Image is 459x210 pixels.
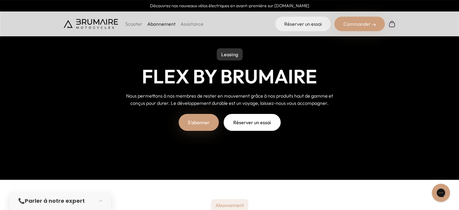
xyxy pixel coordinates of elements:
p: Scooter [125,20,142,27]
a: S'abonner [179,114,219,131]
img: Panier [388,20,396,27]
iframe: Gorgias live chat messenger [429,182,453,204]
h1: Flex by Brumaire [142,65,317,88]
p: Leasing [217,48,243,60]
span: Nous permettons à nos membres de rester en mouvement grâce à nos produits haut de gamme et conçus... [126,93,333,106]
a: Réserver un essai [224,114,281,131]
img: right-arrow-2.png [372,23,376,27]
a: Abonnement [147,21,176,27]
img: Brumaire Motocycles [64,19,118,29]
a: Assistance [180,21,203,27]
a: Réserver un essai [275,17,331,31]
div: Commander [334,17,385,31]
